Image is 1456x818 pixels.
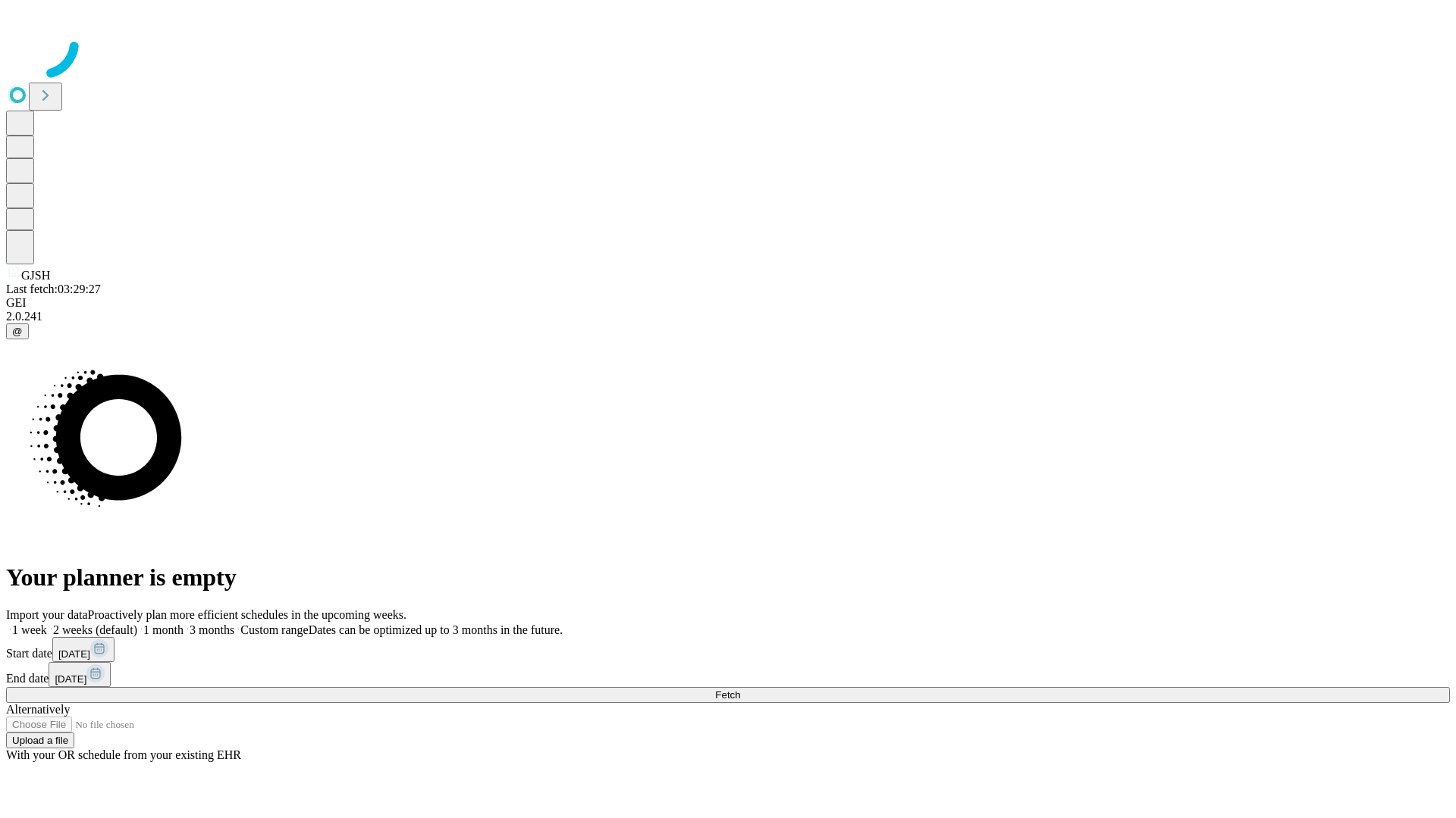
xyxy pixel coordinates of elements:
[53,623,137,636] span: 2 weeks (default)
[6,637,1450,662] div: Start date
[52,637,115,662] button: [DATE]
[240,623,308,636] span: Custom range
[6,687,1450,703] button: Fetch
[88,608,406,621] span: Proactively plan more efficient schedules in the upcoming weeks.
[6,296,1450,310] div: GEI
[6,703,70,716] span: Alternatively
[6,608,88,621] span: Import your data
[12,326,23,337] span: @
[715,689,740,701] span: Fetch
[143,623,184,636] span: 1 month
[6,283,101,295] span: Last fetch: 03:29:27
[6,323,29,339] button: @
[6,662,1450,687] div: End date
[58,648,90,660] span: [DATE]
[309,623,563,636] span: Dates can be optimized up to 3 months in the future.
[6,564,1450,592] h1: Your planner is empty
[190,623,234,636] span: 3 months
[12,623,47,636] span: 1 week
[6,748,241,761] span: With your OR schedule from your existing EHR
[21,269,50,282] span: GJSH
[6,310,1450,323] div: 2.0.241
[49,662,111,687] button: [DATE]
[55,673,86,685] span: [DATE]
[6,732,74,748] button: Upload a file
